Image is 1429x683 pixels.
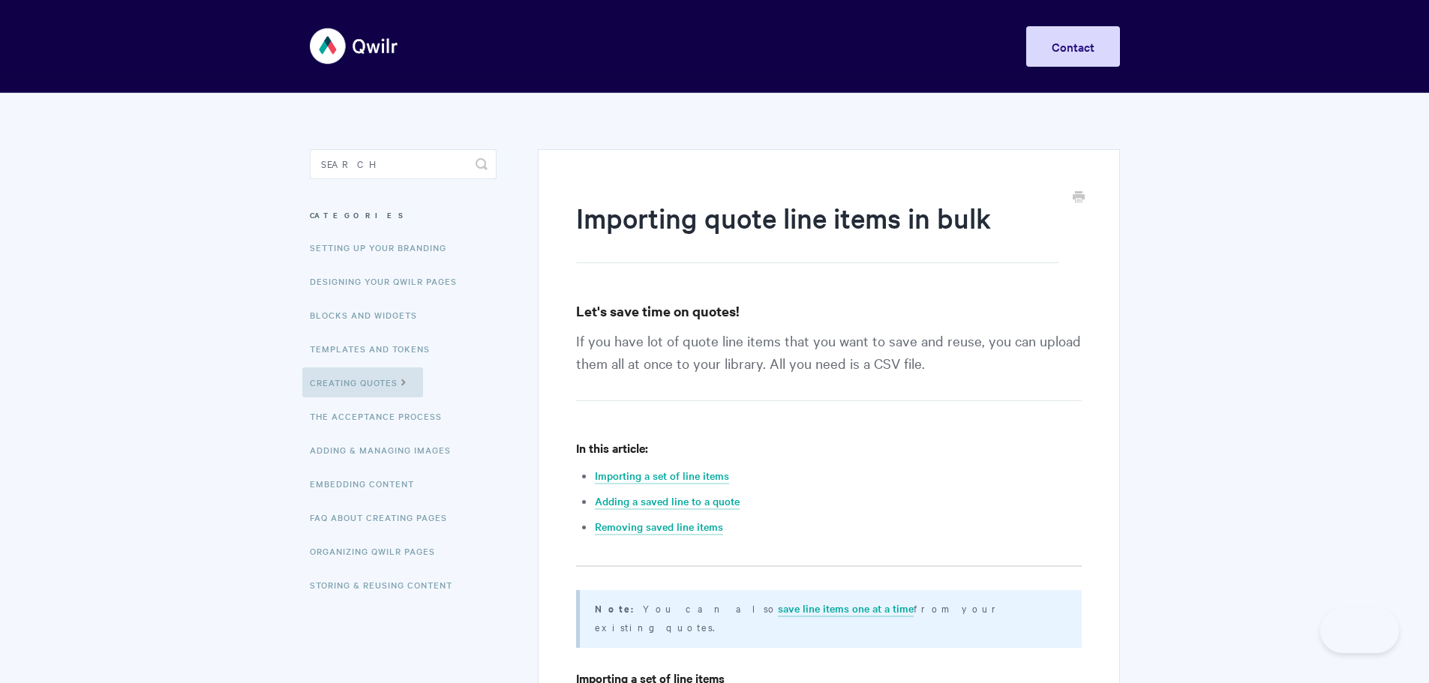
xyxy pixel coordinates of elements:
p: You can also from your existing quotes. [595,599,1062,636]
a: Creating Quotes [302,367,423,397]
p: If you have lot of quote line items that you want to save and reuse, you can upload them all at o... [576,329,1081,401]
h3: Categories [310,202,497,229]
img: Qwilr Help Center [310,18,399,74]
a: The Acceptance Process [310,401,453,431]
h3: Let's save time on quotes! [576,301,1081,322]
a: Importing a set of line items [595,468,729,484]
a: FAQ About Creating Pages [310,502,458,532]
a: Adding a saved line to a quote [595,493,740,510]
a: Embedding Content [310,469,425,499]
iframe: Toggle Customer Support [1320,608,1399,653]
a: Setting up your Branding [310,232,458,262]
a: Organizing Qwilr Pages [310,536,446,566]
h4: In this article: [576,439,1081,457]
a: Print this Article [1073,190,1085,206]
a: Adding & Managing Images [310,435,462,465]
a: Blocks and Widgets [310,300,428,330]
a: Designing Your Qwilr Pages [310,266,468,296]
strong: Note: [595,601,643,616]
a: save line items one at a time [778,601,914,617]
a: Templates and Tokens [310,334,441,364]
h1: Importing quote line items in bulk [576,199,1058,263]
a: Removing saved line items [595,519,723,535]
a: Contact [1026,26,1120,67]
a: Storing & Reusing Content [310,570,464,600]
input: Search [310,149,497,179]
